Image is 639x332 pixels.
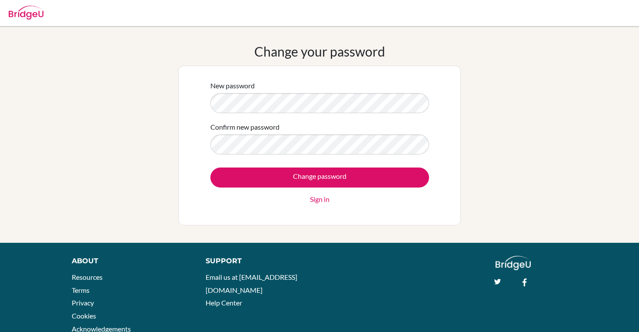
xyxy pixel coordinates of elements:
[206,298,242,307] a: Help Center
[206,256,311,266] div: Support
[72,298,94,307] a: Privacy
[254,44,385,59] h1: Change your password
[72,312,96,320] a: Cookies
[9,6,43,20] img: Bridge-U
[206,273,297,294] a: Email us at [EMAIL_ADDRESS][DOMAIN_NAME]
[210,168,429,188] input: Change password
[310,194,329,205] a: Sign in
[210,80,255,91] label: New password
[496,256,531,270] img: logo_white@2x-f4f0deed5e89b7ecb1c2cc34c3e3d731f90f0f143d5ea2071677605dd97b5244.png
[210,122,280,132] label: Confirm new password
[72,273,103,281] a: Resources
[72,256,186,266] div: About
[72,286,90,294] a: Terms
